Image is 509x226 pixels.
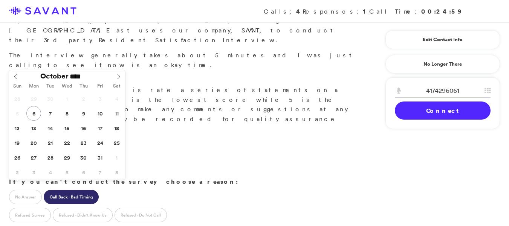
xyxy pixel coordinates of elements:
a: No Longer There [385,55,500,74]
span: November 6, 2025 [76,165,91,180]
span: October 12, 2025 [10,121,24,135]
span: October 9, 2025 [76,106,91,121]
span: November 5, 2025 [60,165,74,180]
span: October 11, 2025 [109,106,124,121]
label: Refused - Do Not Call [115,208,167,222]
span: November 4, 2025 [43,165,58,180]
span: September 28, 2025 [10,91,24,106]
label: Refused - Didn't Know Us [53,208,113,222]
span: October 29, 2025 [60,150,74,165]
p: Hi , my name is [PERSON_NAME]. The Bungalows at [GEOGRAPHIC_DATA] East uses our company, SAVANT, ... [9,6,357,45]
span: October 5, 2025 [10,106,24,121]
span: November 8, 2025 [109,165,124,180]
span: November 3, 2025 [26,165,41,180]
span: October 16, 2025 [76,121,91,135]
span: October 26, 2025 [10,150,24,165]
span: October 30, 2025 [76,150,91,165]
span: September 30, 2025 [43,91,58,106]
span: October 15, 2025 [60,121,74,135]
span: October 24, 2025 [93,135,107,150]
span: November 7, 2025 [93,165,107,180]
span: Fri [92,84,109,89]
span: October 13, 2025 [26,121,41,135]
span: October 25, 2025 [109,135,124,150]
span: October 6, 2025 [26,106,41,121]
span: November 1, 2025 [109,150,124,165]
strong: 4 [296,7,303,15]
span: October 8, 2025 [60,106,74,121]
strong: 1 [363,7,369,15]
strong: If you can't conduct the survey choose a reason: [9,177,238,186]
span: September 29, 2025 [26,91,41,106]
span: October 21, 2025 [43,135,58,150]
span: October 1, 2025 [60,91,74,106]
span: October 23, 2025 [76,135,91,150]
span: Mon [26,84,42,89]
span: Sun [9,84,26,89]
span: Thu [75,84,92,89]
span: October 3, 2025 [93,91,107,106]
span: October 4, 2025 [109,91,124,106]
p: Great. What you'll do is rate a series of statements on a scale of 1 to 5. 1 is the lowest score ... [9,75,357,134]
span: October 7, 2025 [43,106,58,121]
input: Year [69,72,96,80]
span: October 22, 2025 [60,135,74,150]
span: Sat [109,84,125,89]
a: Edit Contact Info [395,34,491,46]
a: Connect [395,101,491,120]
span: Wed [59,84,75,89]
label: No Answer [9,190,42,204]
label: Call Back - Bad Timing [44,190,99,204]
span: October 10, 2025 [93,106,107,121]
span: October 14, 2025 [43,121,58,135]
span: October 28, 2025 [43,150,58,165]
span: November 2, 2025 [10,165,24,180]
span: October 31, 2025 [93,150,107,165]
span: October 20, 2025 [26,135,41,150]
span: Tue [42,84,59,89]
span: October 17, 2025 [93,121,107,135]
strong: 00:24:59 [421,7,462,15]
span: October 19, 2025 [10,135,24,150]
span: October 18, 2025 [109,121,124,135]
span: October 27, 2025 [26,150,41,165]
span: October 2, 2025 [76,91,91,106]
label: Refused Survey [9,208,51,222]
p: The interview generally takes about 5 minutes and I was just calling to see if now is an okay time. [9,51,357,70]
span: October [40,72,69,80]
